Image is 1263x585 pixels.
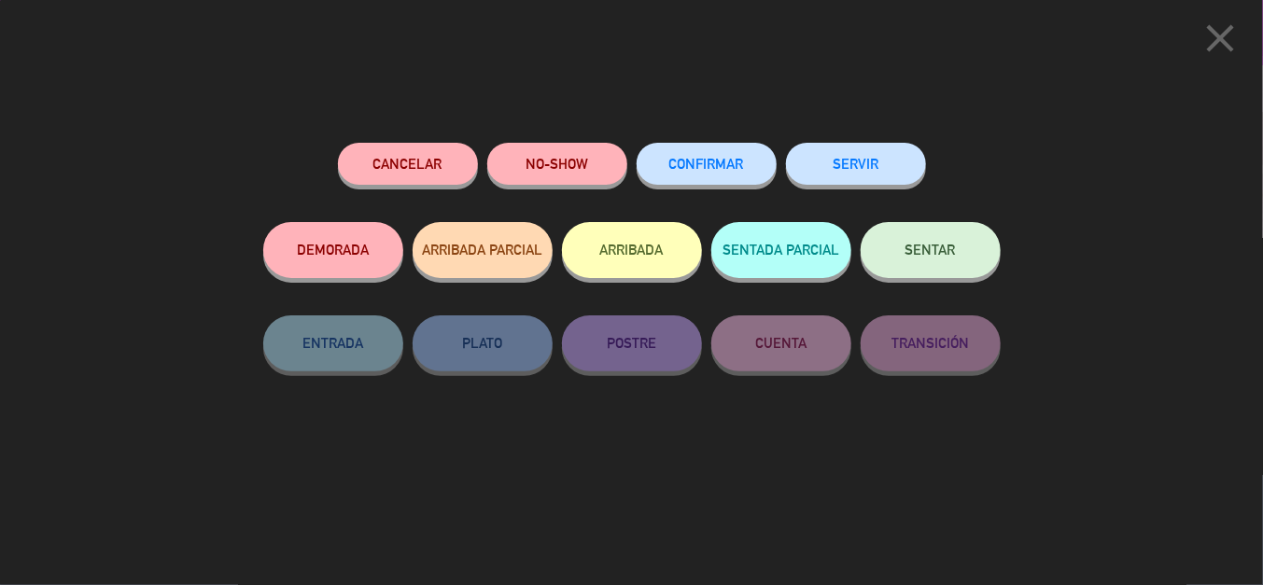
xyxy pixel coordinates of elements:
[711,315,851,371] button: CUENTA
[562,222,702,278] button: ARRIBADA
[861,315,1001,371] button: TRANSICIÓN
[669,156,744,172] span: CONFIRMAR
[422,242,542,258] span: ARRIBADA PARCIAL
[1197,15,1243,62] i: close
[905,242,956,258] span: SENTAR
[711,222,851,278] button: SENTADA PARCIAL
[338,143,478,185] button: Cancelar
[263,315,403,371] button: ENTRADA
[1191,14,1249,69] button: close
[263,222,403,278] button: DEMORADA
[562,315,702,371] button: POSTRE
[786,143,926,185] button: SERVIR
[861,222,1001,278] button: SENTAR
[637,143,777,185] button: CONFIRMAR
[413,315,553,371] button: PLATO
[487,143,627,185] button: NO-SHOW
[413,222,553,278] button: ARRIBADA PARCIAL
